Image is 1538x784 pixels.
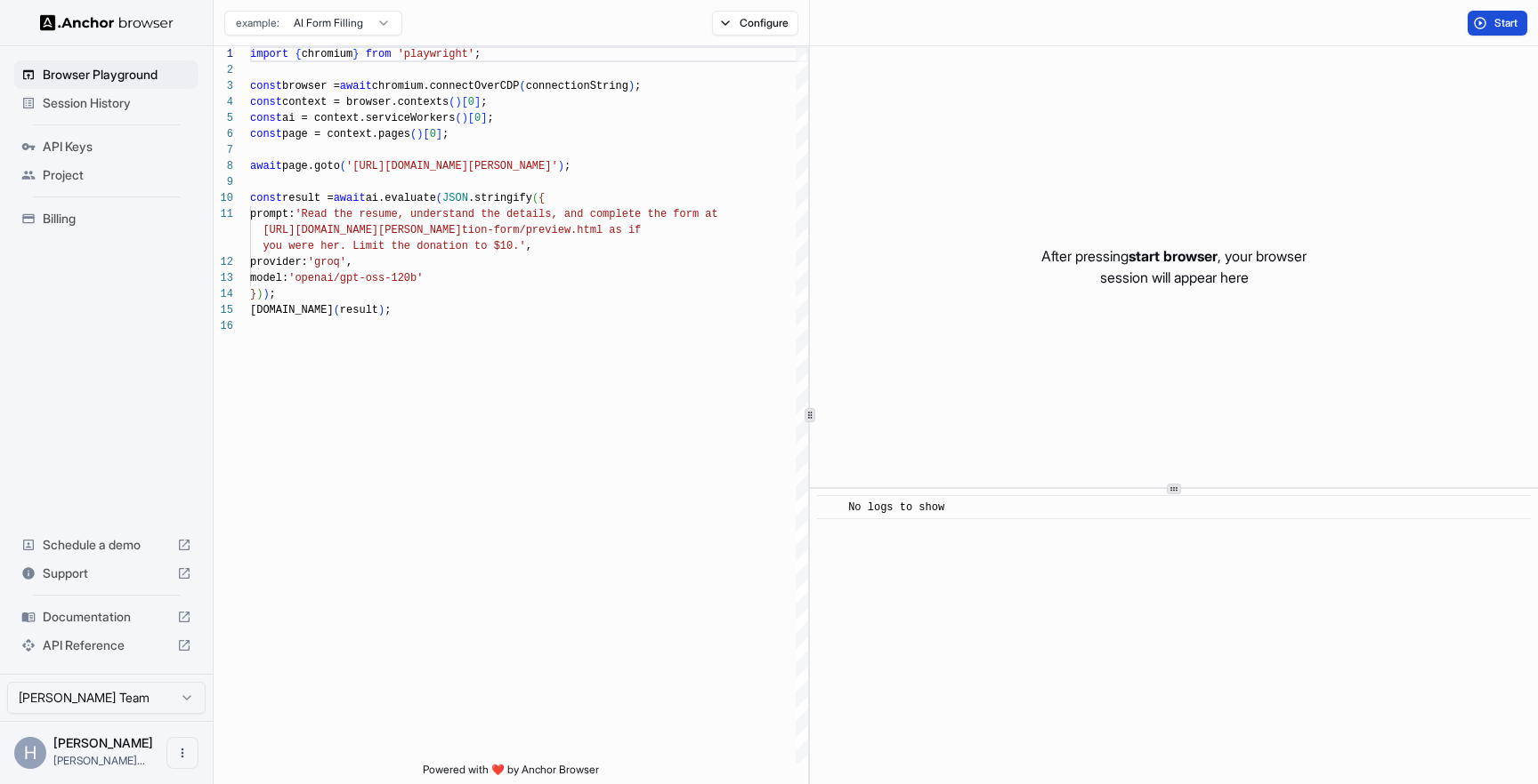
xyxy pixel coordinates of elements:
[256,288,263,300] span: )
[250,160,282,172] span: await
[417,128,423,140] span: )
[302,48,353,60] span: chromium
[250,48,288,60] span: import
[564,160,571,172] span: ;
[436,192,442,204] span: (
[14,603,198,631] div: Documentation
[436,128,442,140] span: ]
[43,636,170,654] span: API Reference
[455,96,461,108] span: )
[442,128,449,140] span: ;
[214,62,233,78] div: 2
[282,192,334,204] span: result =
[295,208,615,220] span: 'Read the resume, understand the details, and comp
[43,536,170,554] span: Schedule a demo
[250,256,308,268] span: provider:
[43,94,191,112] span: Session History
[14,204,198,233] div: Billing
[455,112,461,124] span: (
[14,89,198,117] div: Session History
[214,190,233,206] div: 10
[214,78,233,94] div: 3
[848,501,944,514] span: No logs to show
[340,160,346,172] span: (
[214,270,233,286] div: 13
[1468,11,1527,36] button: Start
[481,112,487,124] span: ]
[53,754,145,767] span: henry@agihouse.org
[468,192,532,204] span: .stringify
[526,240,532,252] span: ,
[14,531,198,559] div: Schedule a demo
[282,80,340,92] span: browser =
[826,499,835,516] span: ​
[295,48,301,60] span: {
[214,302,233,318] div: 15
[14,737,46,769] div: H
[282,96,449,108] span: context = browser.contexts
[214,318,233,334] div: 16
[263,240,525,252] span: you were her. Limit the donation to $10.'
[250,304,334,316] span: [DOMAIN_NAME]
[214,254,233,270] div: 12
[250,288,256,300] span: }
[340,304,378,316] span: result
[263,224,461,236] span: [URL][DOMAIN_NAME][PERSON_NAME]
[250,192,282,204] span: const
[43,564,170,582] span: Support
[474,48,481,60] span: ;
[366,192,436,204] span: ai.evaluate
[214,94,233,110] div: 4
[346,256,352,268] span: ,
[288,272,423,284] span: 'openai/gpt-oss-120b'
[214,126,233,142] div: 6
[1129,247,1218,265] span: start browser
[519,80,525,92] span: (
[214,46,233,62] div: 1
[462,96,468,108] span: [
[214,174,233,190] div: 9
[270,288,276,300] span: ;
[712,11,798,36] button: Configure
[53,735,153,750] span: Henry Yin
[538,192,545,204] span: {
[635,80,641,92] span: ;
[282,128,410,140] span: page = context.pages
[43,138,191,156] span: API Keys
[250,208,295,220] span: prompt:
[410,128,417,140] span: (
[352,48,359,60] span: }
[449,96,455,108] span: (
[282,160,340,172] span: page.goto
[214,206,233,222] div: 11
[14,161,198,189] div: Project
[384,304,391,316] span: ;
[615,208,717,220] span: lete the form at
[378,304,384,316] span: )
[40,14,174,31] img: Anchor Logo
[474,112,481,124] span: 0
[526,80,628,92] span: connectionString
[43,608,170,626] span: Documentation
[366,48,392,60] span: from
[214,158,233,174] div: 8
[14,132,198,161] div: API Keys
[532,192,538,204] span: (
[250,80,282,92] span: const
[282,112,455,124] span: ai = context.serviceWorkers
[398,48,474,60] span: 'playwright'
[1041,245,1307,288] p: After pressing , your browser session will appear here
[468,112,474,124] span: [
[43,210,191,228] span: Billing
[14,631,198,660] div: API Reference
[372,80,520,92] span: chromium.connectOverCDP
[334,192,366,204] span: await
[214,110,233,126] div: 5
[236,16,279,30] span: example:
[487,112,493,124] span: ;
[214,142,233,158] div: 7
[423,763,599,784] span: Powered with ❤️ by Anchor Browser
[214,286,233,302] div: 14
[250,272,288,284] span: model:
[43,166,191,184] span: Project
